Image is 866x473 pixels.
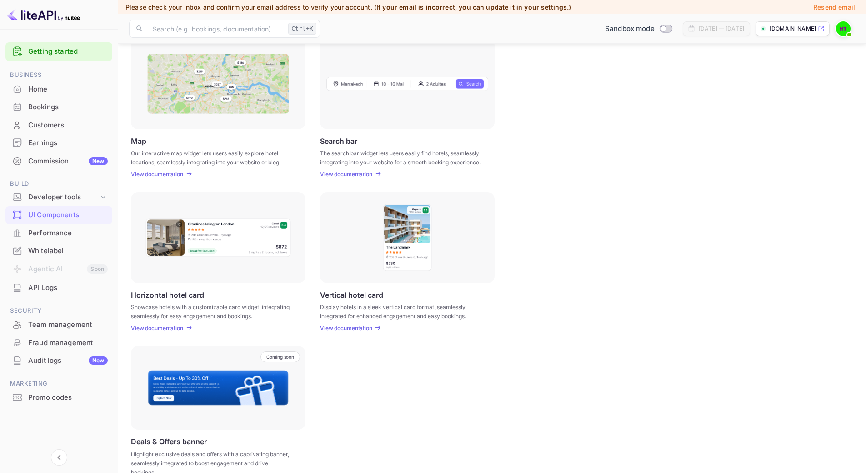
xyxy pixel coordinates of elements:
div: API Logs [5,279,112,297]
img: Vertical hotel card Frame [382,203,432,272]
div: Earnings [5,134,112,152]
div: [DATE] — [DATE] [699,25,744,33]
span: Please check your inbox and confirm your email address to verify your account. [125,3,372,11]
div: Earnings [28,138,108,148]
p: Vertical hotel card [320,290,383,299]
a: Customers [5,117,112,133]
a: Performance [5,224,112,241]
a: Earnings [5,134,112,151]
p: The search bar widget lets users easily find hotels, seamlessly integrating into your website for... [320,149,483,165]
a: Fraud management [5,334,112,351]
p: Horizontal hotel card [131,290,204,299]
div: Ctrl+K [288,23,316,35]
a: Audit logsNew [5,352,112,369]
div: Bookings [5,98,112,116]
span: Security [5,306,112,316]
a: View documentation [131,171,186,178]
div: Performance [28,228,108,239]
p: Resend email [813,2,855,12]
div: Developer tools [28,192,99,203]
a: Whitelabel [5,242,112,259]
span: (If your email is incorrect, you can update it in your settings.) [374,3,571,11]
p: Map [131,137,146,145]
a: View documentation [320,325,375,331]
div: Getting started [5,42,112,61]
div: Team management [28,320,108,330]
p: Search bar [320,137,357,145]
img: LiteAPI logo [7,7,80,22]
div: Developer tools [5,189,112,205]
div: Audit logsNew [5,352,112,370]
div: Commission [28,156,108,167]
img: Horizontal hotel card Frame [145,218,291,258]
p: Deals & Offers banner [131,437,207,446]
div: Whitelabel [5,242,112,260]
p: View documentation [320,171,372,178]
a: Bookings [5,98,112,115]
a: UI Components [5,206,112,223]
p: View documentation [131,171,183,178]
div: Promo codes [5,389,112,407]
a: Getting started [28,46,108,57]
div: Customers [28,120,108,131]
div: Switch to Production mode [601,24,676,34]
a: Home [5,81,112,97]
div: CommissionNew [5,153,112,170]
div: Performance [5,224,112,242]
input: Search (e.g. bookings, documentation) [147,20,285,38]
div: Whitelabel [28,246,108,256]
span: Marketing [5,379,112,389]
div: Audit logs [28,356,108,366]
div: UI Components [5,206,112,224]
div: Team management [5,316,112,334]
div: UI Components [28,210,108,220]
p: View documentation [320,325,372,331]
div: Home [5,81,112,98]
div: New [89,157,108,165]
div: New [89,356,108,365]
div: Bookings [28,102,108,112]
div: Home [28,84,108,95]
img: Search Frame [326,76,488,91]
p: Display hotels in a sleek vertical card format, seamlessly integrated for enhanced engagement and... [320,303,483,319]
a: Team management [5,316,112,333]
a: API Logs [5,279,112,296]
span: Sandbox mode [605,24,655,34]
p: Showcase hotels with a customizable card widget, integrating seamlessly for easy engagement and b... [131,303,294,319]
button: Collapse navigation [51,449,67,466]
div: Customers [5,117,112,134]
a: View documentation [320,171,375,178]
div: Fraud management [5,334,112,352]
p: View documentation [131,325,183,331]
span: Business [5,70,112,80]
a: CommissionNew [5,153,112,169]
p: [DOMAIN_NAME] [770,25,816,33]
a: Promo codes [5,389,112,406]
div: Promo codes [28,392,108,403]
a: View documentation [131,325,186,331]
div: API Logs [28,283,108,293]
img: Henrik T [836,21,851,36]
img: Banner Frame [147,370,289,406]
img: Map Frame [147,54,289,114]
span: Build [5,179,112,189]
p: Our interactive map widget lets users easily explore hotel locations, seamlessly integrating into... [131,149,294,165]
div: Fraud management [28,338,108,348]
p: Coming soon [266,354,294,360]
